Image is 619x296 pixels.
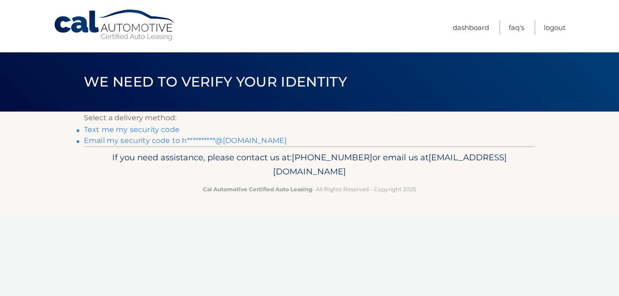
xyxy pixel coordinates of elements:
span: [PHONE_NUMBER] [292,152,372,163]
a: Email my security code to h**********@[DOMAIN_NAME] [84,136,287,145]
a: Logout [544,20,566,35]
a: Cal Automotive [53,9,176,41]
p: If you need assistance, please contact us at: or email us at [90,150,529,179]
a: Text me my security code [84,125,180,134]
strong: Cal Automotive Certified Auto Leasing [203,186,312,193]
p: - All Rights Reserved - Copyright 2025 [90,184,529,194]
a: Dashboard [453,20,489,35]
a: FAQ's [509,20,524,35]
p: Select a delivery method: [84,112,535,124]
span: We need to verify your identity [84,73,347,90]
